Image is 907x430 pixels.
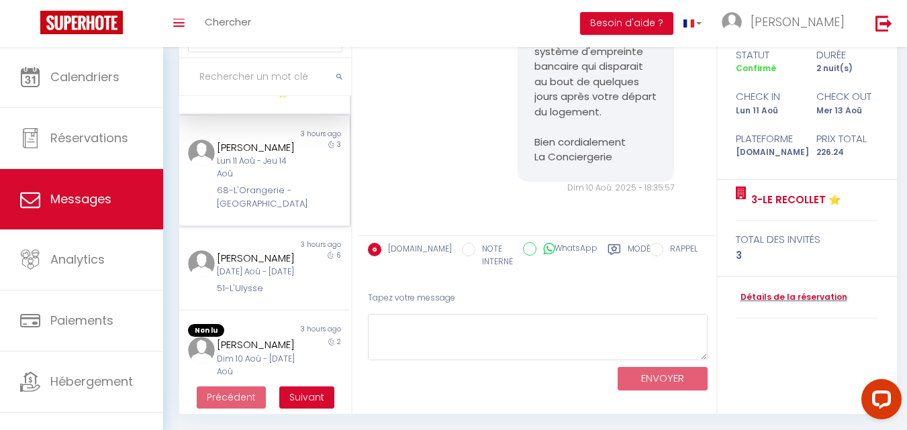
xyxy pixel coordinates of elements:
[217,282,299,295] div: 51-L'Ulysse
[50,312,113,329] span: Paiements
[875,15,892,32] img: logout
[736,62,776,74] span: Confirmé
[807,131,888,147] div: Prix total
[265,239,350,250] div: 3 hours ago
[50,251,105,268] span: Analytics
[751,13,845,30] span: [PERSON_NAME]
[279,386,334,409] button: Next
[188,324,224,337] span: Non lu
[736,291,847,304] a: Détails de la réservation
[337,140,341,150] span: 3
[179,58,351,96] input: Rechercher un mot clé
[747,192,841,208] a: 3-Le Recollet ⭐️
[807,89,888,105] div: check out
[188,140,215,166] img: ...
[851,374,907,430] iframe: LiveChat chat widget
[536,242,598,257] label: WhatsApp
[50,68,120,85] span: Calendriers
[726,89,807,105] div: check in
[663,243,698,258] label: RAPPEL
[807,47,888,63] div: durée
[188,250,215,277] img: ...
[217,184,299,211] div: 68-L'Orangerie - [GEOGRAPHIC_DATA]
[518,182,674,195] div: Dim 10 Aoû. 2025 - 18:35:57
[807,105,888,117] div: Mer 13 Aoû
[368,282,708,315] div: Tapez votre message
[722,12,742,32] img: ...
[197,386,266,409] button: Previous
[726,105,807,117] div: Lun 11 Aoû
[217,337,299,353] div: [PERSON_NAME]
[205,15,251,29] span: Chercher
[265,324,350,337] div: 3 hours ago
[618,367,708,390] button: ENVOYER
[736,248,879,264] div: 3
[337,337,341,347] span: 2
[475,243,513,268] label: NOTE INTERNE
[726,146,807,159] div: [DOMAIN_NAME]
[217,353,299,378] div: Dim 10 Aoû - [DATE] Aoû
[50,129,128,146] span: Réservations
[217,266,299,278] div: [DATE] Aoû - [DATE]
[188,337,215,364] img: ...
[217,250,299,266] div: [PERSON_NAME]
[289,390,324,404] span: Suivant
[807,146,888,159] div: 226.24
[265,129,350,140] div: 3 hours ago
[726,47,807,63] div: statut
[50,191,111,207] span: Messages
[807,62,888,75] div: 2 nuit(s)
[217,140,299,156] div: [PERSON_NAME]
[207,390,256,404] span: Précédent
[628,243,663,270] label: Modèles
[580,12,673,35] button: Besoin d'aide ?
[336,250,341,260] span: 6
[40,11,123,34] img: Super Booking
[736,231,879,248] div: total des invités
[217,155,299,180] div: Lun 11 Aoû - Jeu 14 Aoû
[381,243,452,258] label: [DOMAIN_NAME]
[726,131,807,147] div: Plateforme
[50,373,133,390] span: Hébergement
